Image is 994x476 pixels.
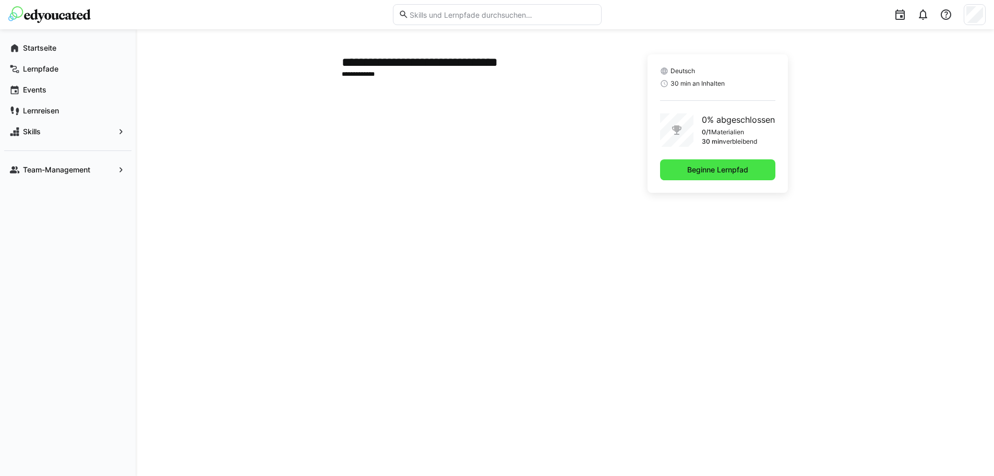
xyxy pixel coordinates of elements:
[660,159,775,180] button: Beginne Lernpfad
[711,128,744,136] p: Materialien
[670,79,725,88] span: 30 min an Inhalten
[409,10,595,19] input: Skills und Lernpfade durchsuchen…
[702,113,775,126] p: 0% abgeschlossen
[702,137,723,146] p: 30 min
[686,165,750,175] span: Beginne Lernpfad
[723,137,757,146] p: verbleibend
[670,67,695,75] span: Deutsch
[702,128,711,136] p: 0/1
